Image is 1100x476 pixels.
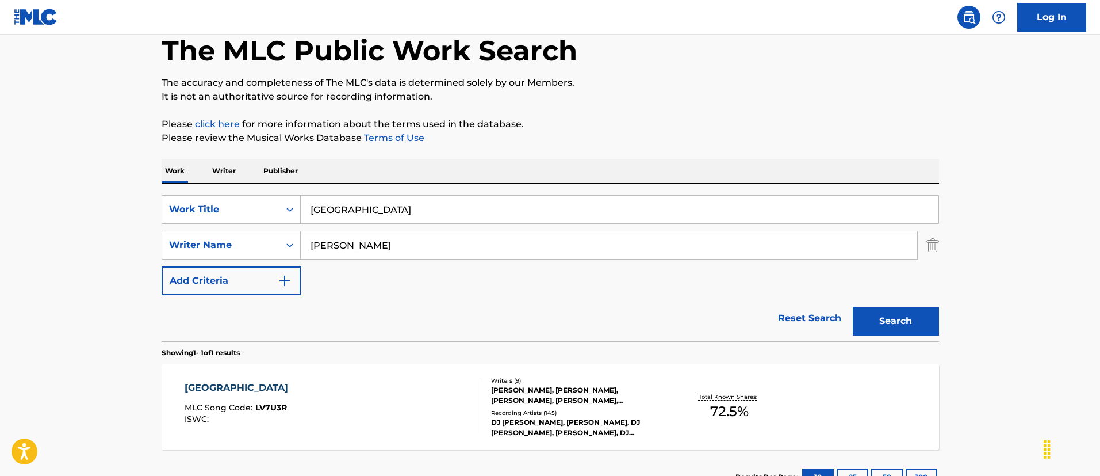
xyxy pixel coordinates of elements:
p: Please for more information about the terms used in the database. [162,117,939,131]
img: 9d2ae6d4665cec9f34b9.svg [278,274,292,288]
span: MLC Song Code : [185,402,255,413]
h1: The MLC Public Work Search [162,33,577,68]
p: Showing 1 - 1 of 1 results [162,348,240,358]
p: Writer [209,159,239,183]
p: Please review the Musical Works Database [162,131,939,145]
iframe: Chat Widget [1042,421,1100,476]
span: ISWC : [185,414,212,424]
div: Writers ( 9 ) [491,376,665,385]
div: Recording Artists ( 145 ) [491,409,665,417]
div: DJ [PERSON_NAME], [PERSON_NAME], DJ [PERSON_NAME], [PERSON_NAME], DJ [PERSON_NAME], [PERSON_NAME]... [491,417,665,438]
div: Help [987,6,1010,29]
a: Log In [1017,3,1086,32]
img: help [992,10,1006,24]
p: Publisher [260,159,301,183]
div: [PERSON_NAME], [PERSON_NAME], [PERSON_NAME], [PERSON_NAME], [PERSON_NAME], [PERSON_NAME], [PERSON... [491,385,665,406]
div: [GEOGRAPHIC_DATA] [185,381,294,395]
form: Search Form [162,195,939,341]
a: click here [195,119,240,130]
p: Total Known Shares: [699,393,760,401]
p: The accuracy and completeness of The MLC's data is determined solely by our Members. [162,76,939,90]
a: Reset Search [772,306,847,331]
img: Delete Criterion [926,231,939,260]
p: It is not an authoritative source for recording information. [162,90,939,104]
div: Writer Name [169,238,273,252]
img: MLC Logo [14,9,58,25]
a: [GEOGRAPHIC_DATA]MLC Song Code:LV7U3RISWC:Writers (9)[PERSON_NAME], [PERSON_NAME], [PERSON_NAME],... [162,364,939,450]
div: Drag [1038,432,1056,467]
a: Public Search [957,6,980,29]
img: search [962,10,976,24]
a: Terms of Use [362,132,424,143]
p: Work [162,159,188,183]
div: Work Title [169,203,273,216]
span: 72.5 % [710,401,749,422]
button: Add Criteria [162,266,301,295]
span: LV7U3R [255,402,287,413]
button: Search [853,307,939,336]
